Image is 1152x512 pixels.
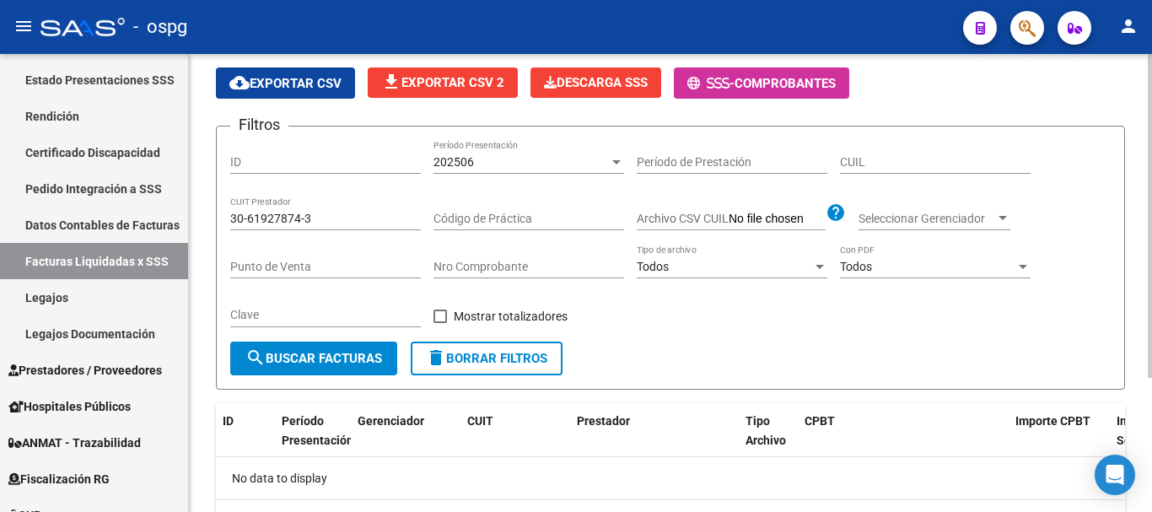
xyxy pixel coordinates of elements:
[8,470,110,488] span: Fiscalización RG
[230,342,397,375] button: Buscar Facturas
[530,67,661,98] button: Descarga SSS
[739,403,798,477] datatable-header-cell: Tipo Archivo
[729,212,826,227] input: Archivo CSV CUIL
[245,351,382,366] span: Buscar Facturas
[577,414,630,428] span: Prestador
[637,260,669,273] span: Todos
[637,212,729,225] span: Archivo CSV CUIL
[433,155,474,169] span: 202506
[216,67,355,99] button: Exportar CSV
[544,75,648,90] span: Descarga SSS
[282,414,353,447] span: Período Presentación
[230,113,288,137] h3: Filtros
[8,361,162,380] span: Prestadores / Proveedores
[275,403,351,477] datatable-header-cell: Período Presentación
[1009,403,1110,477] datatable-header-cell: Importe CPBT
[133,8,187,46] span: - ospg
[216,403,275,477] datatable-header-cell: ID
[454,306,568,326] span: Mostrar totalizadores
[368,67,518,98] button: Exportar CSV 2
[1095,455,1135,495] div: Open Intercom Messenger
[859,212,995,226] span: Seleccionar Gerenciador
[229,73,250,93] mat-icon: cloud_download
[381,75,504,90] span: Exportar CSV 2
[570,403,739,477] datatable-header-cell: Prestador
[805,414,835,428] span: CPBT
[746,414,786,447] span: Tipo Archivo
[674,67,849,99] button: -Comprobantes
[735,76,836,91] span: Comprobantes
[840,260,872,273] span: Todos
[826,202,846,223] mat-icon: help
[8,434,141,452] span: ANMAT - Trazabilidad
[1118,16,1139,36] mat-icon: person
[358,414,424,428] span: Gerenciador
[467,414,493,428] span: CUIT
[223,414,234,428] span: ID
[216,457,1125,499] div: No data to display
[411,342,563,375] button: Borrar Filtros
[1015,414,1090,428] span: Importe CPBT
[229,76,342,91] span: Exportar CSV
[530,67,661,99] app-download-masive: Descarga masiva de comprobantes (adjuntos)
[381,72,401,92] mat-icon: file_download
[687,76,735,91] span: -
[351,403,460,477] datatable-header-cell: Gerenciador
[245,348,266,368] mat-icon: search
[13,16,34,36] mat-icon: menu
[798,403,1009,477] datatable-header-cell: CPBT
[426,351,547,366] span: Borrar Filtros
[460,403,570,477] datatable-header-cell: CUIT
[8,397,131,416] span: Hospitales Públicos
[426,348,446,368] mat-icon: delete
